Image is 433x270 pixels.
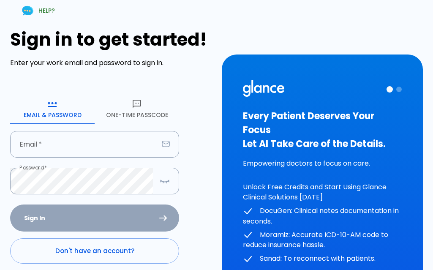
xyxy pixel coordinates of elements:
p: DocuGen: Clinical notes documentation in seconds. [243,206,402,226]
p: Sanad: To reconnect with patients. [243,254,402,264]
p: Enter your work email and password to sign in. [10,58,212,68]
button: Email & Password [10,94,95,124]
p: Moramiz: Accurate ICD-10-AM code to reduce insurance hassle. [243,230,402,251]
img: Chat Support [20,3,35,18]
p: Unlock Free Credits and Start Using Glance Clinical Solutions [DATE] [243,182,402,202]
button: One-Time Passcode [95,94,179,124]
h1: Sign in to get started! [10,29,212,50]
h3: Every Patient Deserves Your Focus Let AI Take Care of the Details. [243,109,402,151]
p: Empowering doctors to focus on care. [243,158,402,169]
a: Don't have an account? [10,238,179,264]
input: dr.ahmed@clinic.com [10,131,158,158]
